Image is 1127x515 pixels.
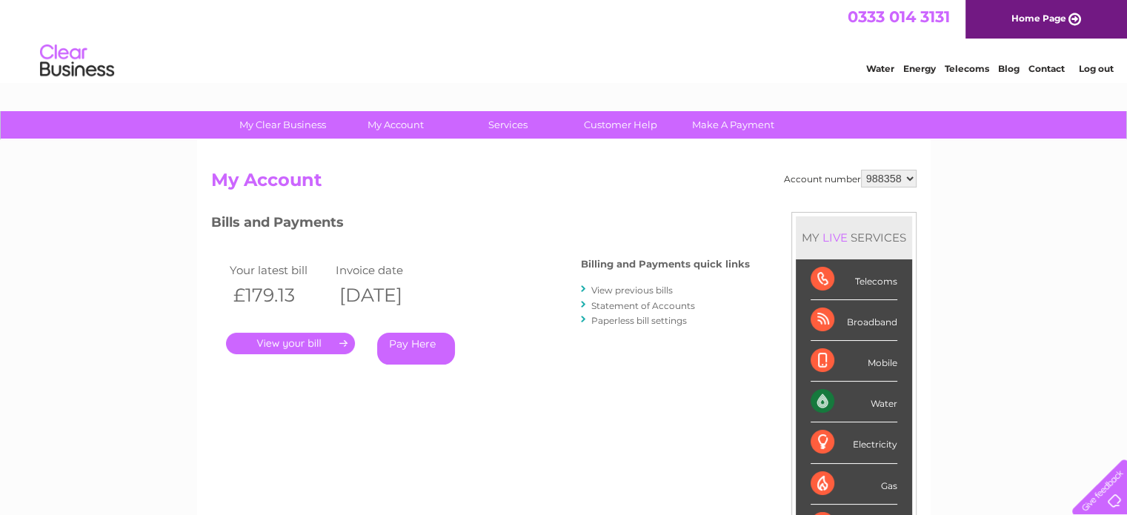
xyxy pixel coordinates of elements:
a: 0333 014 3131 [848,7,950,26]
a: My Account [334,111,456,139]
h2: My Account [211,170,917,198]
a: Paperless bill settings [591,315,687,326]
a: Blog [998,63,1020,74]
a: Water [866,63,894,74]
a: Log out [1078,63,1113,74]
td: Your latest bill [226,260,333,280]
a: Telecoms [945,63,989,74]
a: Services [447,111,569,139]
a: Energy [903,63,936,74]
h4: Billing and Payments quick links [581,259,750,270]
a: Customer Help [559,111,682,139]
div: Clear Business is a trading name of Verastar Limited (registered in [GEOGRAPHIC_DATA] No. 3667643... [214,8,914,72]
a: Contact [1028,63,1065,74]
div: Water [811,382,897,422]
th: [DATE] [332,280,439,310]
td: Invoice date [332,260,439,280]
div: Account number [784,170,917,187]
a: Statement of Accounts [591,300,695,311]
div: MY SERVICES [796,216,912,259]
div: Gas [811,464,897,505]
th: £179.13 [226,280,333,310]
div: Mobile [811,341,897,382]
a: My Clear Business [222,111,344,139]
div: Telecoms [811,259,897,300]
img: logo.png [39,39,115,84]
a: Make A Payment [672,111,794,139]
a: . [226,333,355,354]
a: View previous bills [591,285,673,296]
div: Broadband [811,300,897,341]
h3: Bills and Payments [211,212,750,238]
div: Electricity [811,422,897,463]
div: LIVE [820,230,851,245]
a: Pay Here [377,333,455,365]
